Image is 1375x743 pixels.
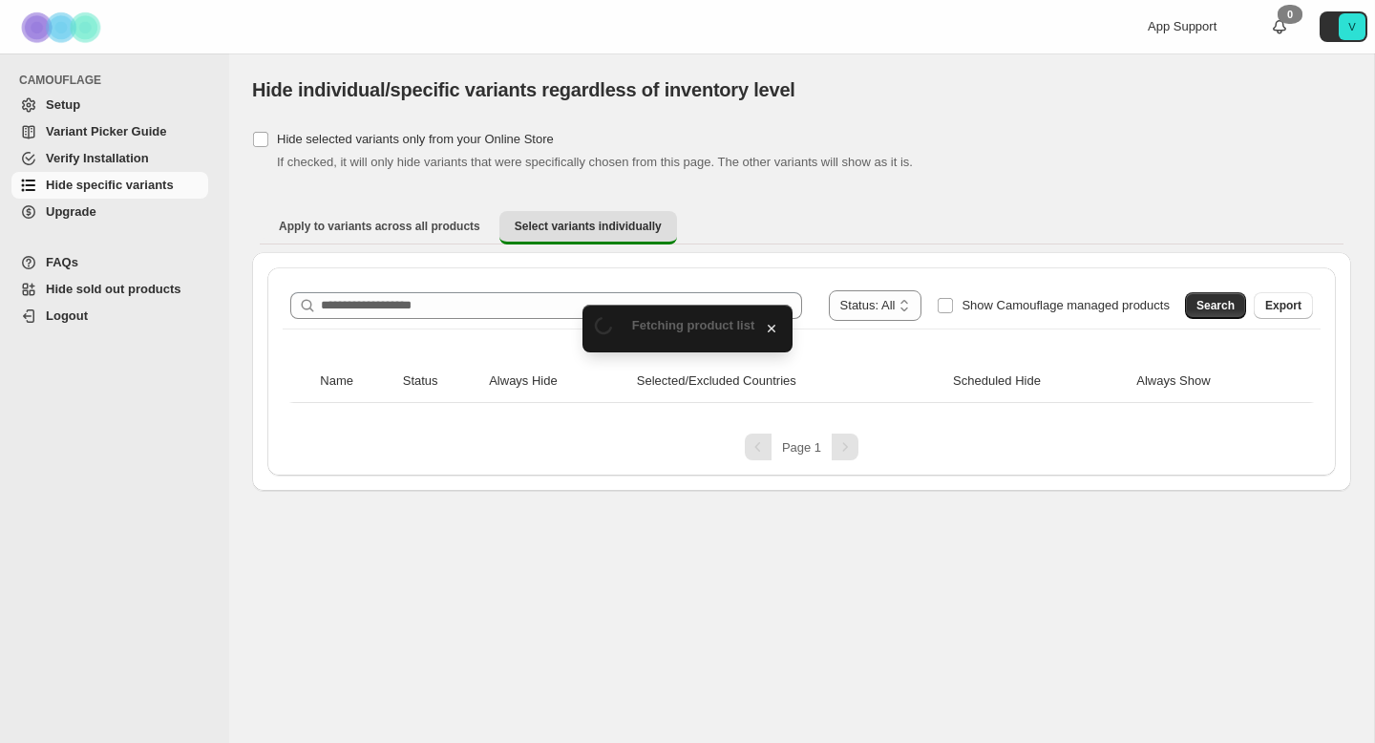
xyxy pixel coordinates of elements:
span: Export [1265,298,1301,313]
span: Variant Picker Guide [46,124,166,138]
a: Verify Installation [11,145,208,172]
span: Avatar with initials V [1339,13,1365,40]
a: 0 [1270,17,1289,36]
span: Hide specific variants [46,178,174,192]
th: Name [314,360,396,403]
span: Hide individual/specific variants regardless of inventory level [252,79,795,100]
text: V [1348,21,1356,32]
img: Camouflage [15,1,111,53]
button: Export [1254,292,1313,319]
th: Scheduled Hide [947,360,1131,403]
span: Verify Installation [46,151,149,165]
a: FAQs [11,249,208,276]
a: Setup [11,92,208,118]
button: Search [1185,292,1246,319]
th: Always Show [1131,360,1288,403]
span: App Support [1148,19,1216,33]
a: Upgrade [11,199,208,225]
a: Hide specific variants [11,172,208,199]
span: Search [1196,298,1235,313]
span: FAQs [46,255,78,269]
span: Select variants individually [515,219,662,234]
span: Show Camouflage managed products [962,298,1170,312]
nav: Pagination [283,434,1321,460]
span: Hide selected variants only from your Online Store [277,132,554,146]
th: Always Hide [483,360,631,403]
button: Avatar with initials V [1320,11,1367,42]
span: CAMOUFLAGE [19,73,216,88]
a: Variant Picker Guide [11,118,208,145]
span: Hide sold out products [46,282,181,296]
th: Status [397,360,483,403]
button: Apply to variants across all products [264,211,496,242]
span: If checked, it will only hide variants that were specifically chosen from this page. The other va... [277,155,913,169]
span: Upgrade [46,204,96,219]
div: Select variants individually [252,252,1351,491]
a: Logout [11,303,208,329]
span: Fetching product list [632,318,755,332]
button: Select variants individually [499,211,677,244]
div: 0 [1278,5,1302,24]
th: Selected/Excluded Countries [631,360,947,403]
span: Logout [46,308,88,323]
span: Setup [46,97,80,112]
span: Page 1 [782,440,821,455]
span: Apply to variants across all products [279,219,480,234]
a: Hide sold out products [11,276,208,303]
